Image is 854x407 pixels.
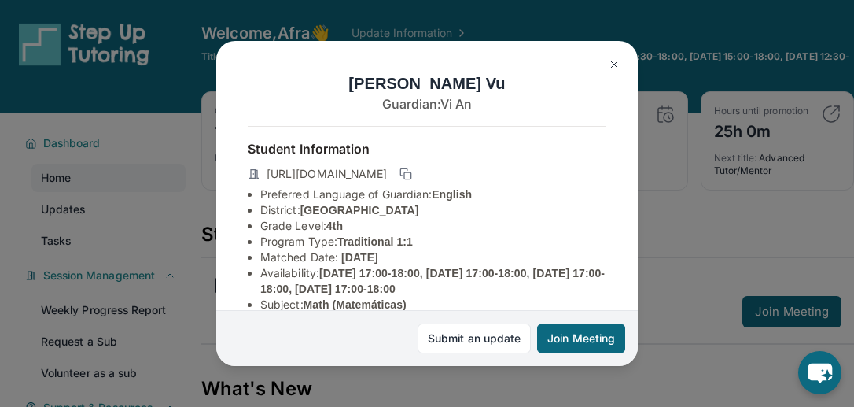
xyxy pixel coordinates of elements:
li: Program Type: [260,234,606,250]
li: Preferred Language of Guardian: [260,187,606,202]
img: Close Icon [608,58,620,71]
span: English [423,187,462,201]
span: Traditional 1:1 [333,235,404,248]
h1: [PERSON_NAME] Vu [248,72,606,94]
li: Matched Date: [260,250,606,265]
span: [DATE] [335,250,371,264]
button: chat-button [798,351,841,394]
span: Math (Matemáticas) [300,298,406,311]
button: Copy link [389,165,408,183]
li: Grade Level: [260,218,606,234]
span: [GEOGRAPHIC_DATA] [297,203,411,216]
button: Join Meeting [537,324,625,353]
span: [URL][DOMAIN_NAME] [267,166,380,182]
h4: Student Information [248,139,606,158]
li: Availability: [260,265,606,297]
span: 4th [323,219,340,232]
p: Guardian: Vi An [248,94,606,113]
span: [DATE] 17:00-18:00, [DATE] 17:00-18:00, [DATE] 17:00-18:00, [DATE] 17:00-18:00 [260,266,600,295]
li: Subject : [260,297,606,313]
li: District: [260,202,606,218]
a: Submit an update [418,324,531,353]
